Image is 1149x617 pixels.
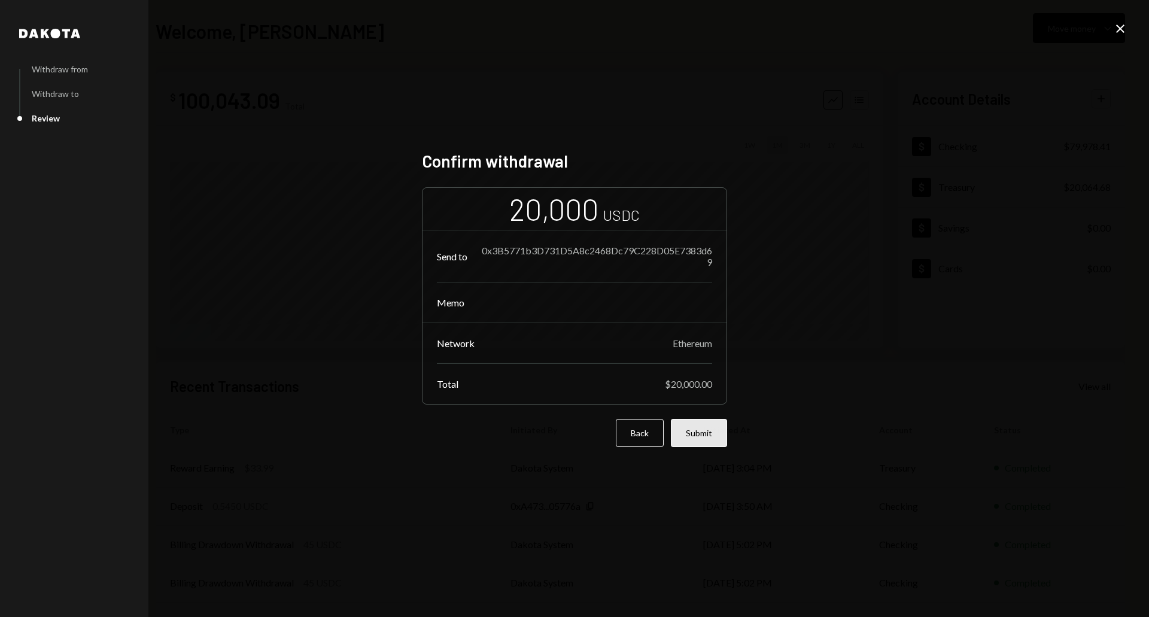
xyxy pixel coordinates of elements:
h2: Confirm withdrawal [422,150,727,173]
div: Send to [437,251,467,262]
div: Memo [437,297,464,308]
button: Submit [671,419,727,447]
div: $20,000.00 [665,378,712,390]
div: 20,000 [509,190,598,228]
div: Review [32,113,60,123]
div: Ethereum [673,338,712,349]
div: USDC [603,205,640,225]
button: Back [616,419,664,447]
div: Network [437,338,475,349]
div: Total [437,378,458,390]
div: Withdraw from [32,64,88,74]
div: 0x3B5771b3D731D5A8c2468Dc79C228D05E7383d69 [482,245,712,268]
div: Withdraw to [32,89,79,99]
